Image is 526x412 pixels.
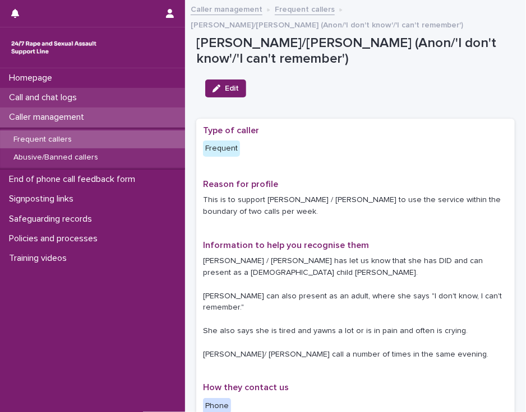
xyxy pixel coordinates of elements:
p: This is to support [PERSON_NAME] / [PERSON_NAME] to use the service within the boundary of two ca... [203,194,508,218]
div: Frequent [203,141,240,157]
span: Information to help you recognise them [203,241,369,250]
a: Frequent callers [275,2,335,15]
button: Edit [205,79,246,97]
p: [PERSON_NAME]/[PERSON_NAME] (Anon/'I don't know'/'I can't remember') [196,35,515,68]
p: Training videos [4,253,76,264]
p: [PERSON_NAME] / [PERSON_NAME] has let us know that she has DID and can present as a [DEMOGRAPHIC_... [203,255,508,360]
span: How they contact us [203,383,289,392]
p: End of phone call feedback form [4,174,144,185]
p: [PERSON_NAME]/[PERSON_NAME] (Anon/'I don't know'/'I can't remember') [191,18,463,30]
img: rhQMoQhaT3yELyF149Cw [9,36,99,59]
p: Policies and processes [4,233,107,244]
p: Abusive/Banned callers [4,153,107,162]
span: Edit [225,85,239,92]
span: Type of caller [203,126,259,135]
p: Call and chat logs [4,92,86,103]
p: Frequent callers [4,135,81,144]
a: Caller management [191,2,262,15]
p: Safeguarding records [4,214,101,224]
p: Signposting links [4,194,82,204]
span: Reason for profile [203,180,278,189]
p: Homepage [4,73,61,83]
p: Caller management [4,112,93,123]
